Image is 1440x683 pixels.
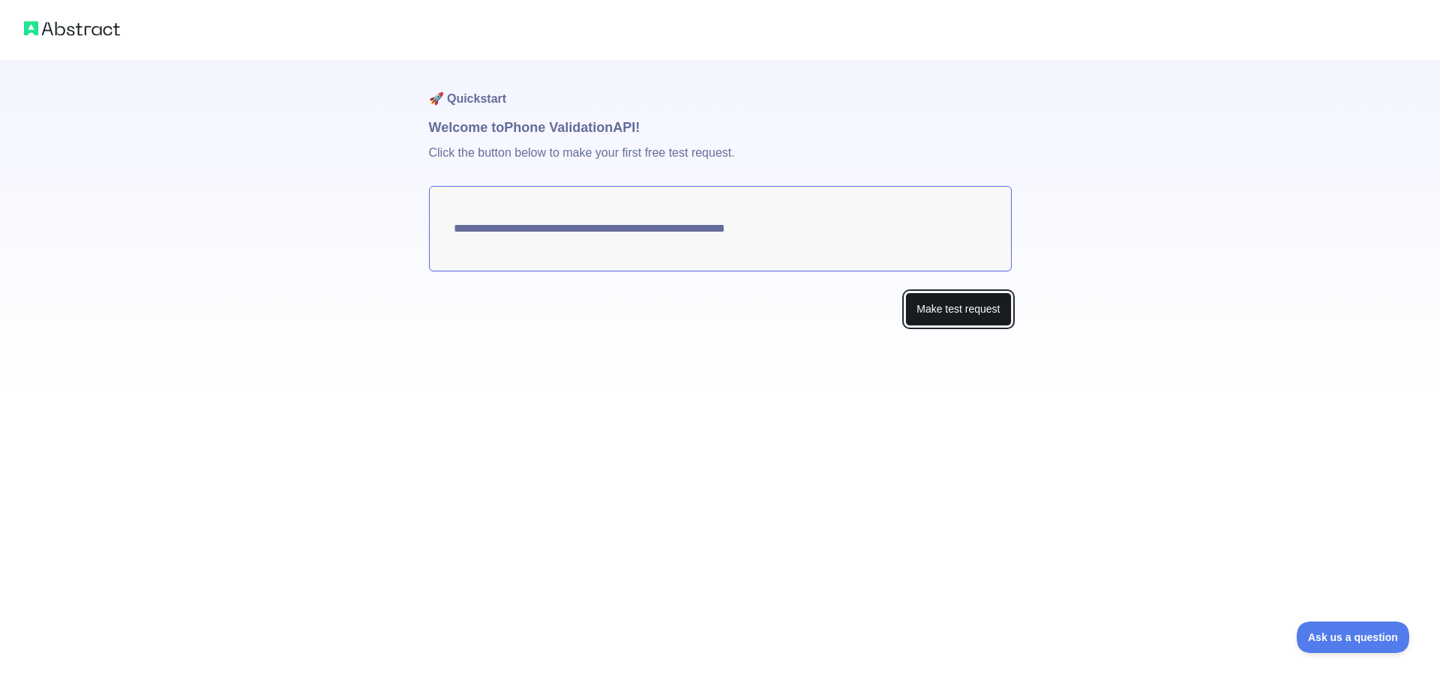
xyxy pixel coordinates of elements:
[1297,622,1410,653] iframe: Toggle Customer Support
[429,60,1012,117] h1: 🚀 Quickstart
[24,18,120,39] img: Abstract logo
[905,292,1011,326] button: Make test request
[429,138,1012,186] p: Click the button below to make your first free test request.
[429,117,1012,138] h1: Welcome to Phone Validation API!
